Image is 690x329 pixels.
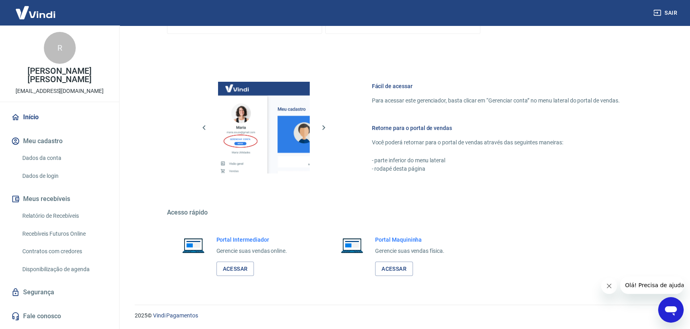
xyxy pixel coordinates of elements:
[19,208,110,224] a: Relatório de Recebíveis
[375,236,444,244] h6: Portal Maquininha
[218,82,310,173] img: Imagem da dashboard mostrando o botão de gerenciar conta na sidebar no lado esquerdo
[10,190,110,208] button: Meus recebíveis
[19,150,110,166] a: Dados da conta
[601,278,617,294] iframe: Fechar mensagem
[372,156,620,165] p: - parte inferior do menu lateral
[372,82,620,90] h6: Fácil de acessar
[216,262,254,276] a: Acessar
[372,97,620,105] p: Para acessar este gerenciador, basta clicar em “Gerenciar conta” no menu lateral do portal de ven...
[135,311,671,320] p: 2025 ©
[19,261,110,278] a: Disponibilização de agenda
[375,247,444,255] p: Gerencie suas vendas física.
[5,6,67,12] span: Olá! Precisa de ajuda?
[153,312,198,319] a: Vindi Pagamentos
[10,307,110,325] a: Fale conosco
[44,32,76,64] div: R
[177,236,210,255] img: Imagem de um notebook aberto
[658,297,684,323] iframe: Botão para abrir a janela de mensagens
[372,165,620,173] p: - rodapé desta página
[335,236,369,255] img: Imagem de um notebook aberto
[6,67,113,84] p: [PERSON_NAME] [PERSON_NAME]
[375,262,413,276] a: Acessar
[10,0,61,25] img: Vindi
[652,6,680,20] button: Sair
[19,243,110,260] a: Contratos com credores
[620,276,684,294] iframe: Mensagem da empresa
[372,138,620,147] p: Você poderá retornar para o portal de vendas através das seguintes maneiras:
[10,284,110,301] a: Segurança
[16,87,104,95] p: [EMAIL_ADDRESS][DOMAIN_NAME]
[19,168,110,184] a: Dados de login
[167,209,639,217] h5: Acesso rápido
[216,247,287,255] p: Gerencie suas vendas online.
[10,108,110,126] a: Início
[372,124,620,132] h6: Retorne para o portal de vendas
[216,236,287,244] h6: Portal Intermediador
[19,226,110,242] a: Recebíveis Futuros Online
[10,132,110,150] button: Meu cadastro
